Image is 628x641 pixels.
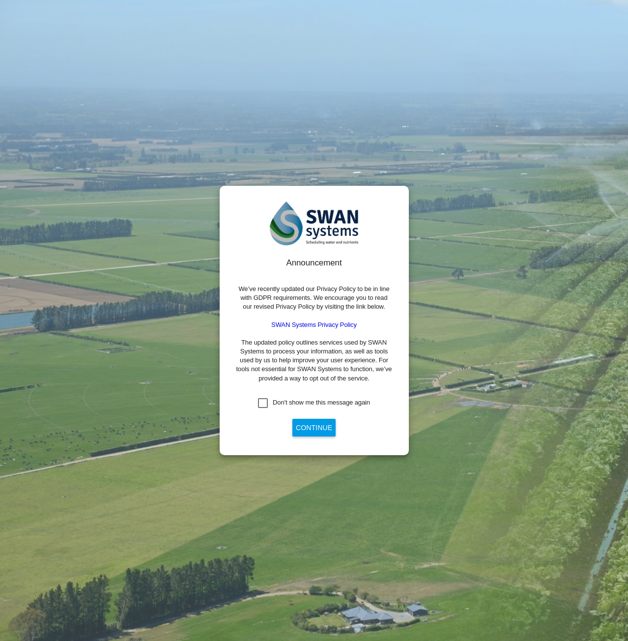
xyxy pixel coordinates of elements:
a: SWAN Systems Privacy Policy [271,321,357,328]
span: The updated policy outlines services used by SWAN Systems to process your information, as well as... [236,339,392,382]
button: Continue [292,419,336,437]
div: Don't show me this message again [273,398,370,407]
div: Announcement [235,257,393,269]
span: We’ve recently updated our Privacy Policy to be in line with GDPR requirements. We encourage you ... [238,285,389,310]
img: SWAN-Landscape-Logo-Colour.png [270,202,358,245]
md-checkbox: Don't show me this message again [258,398,370,408]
